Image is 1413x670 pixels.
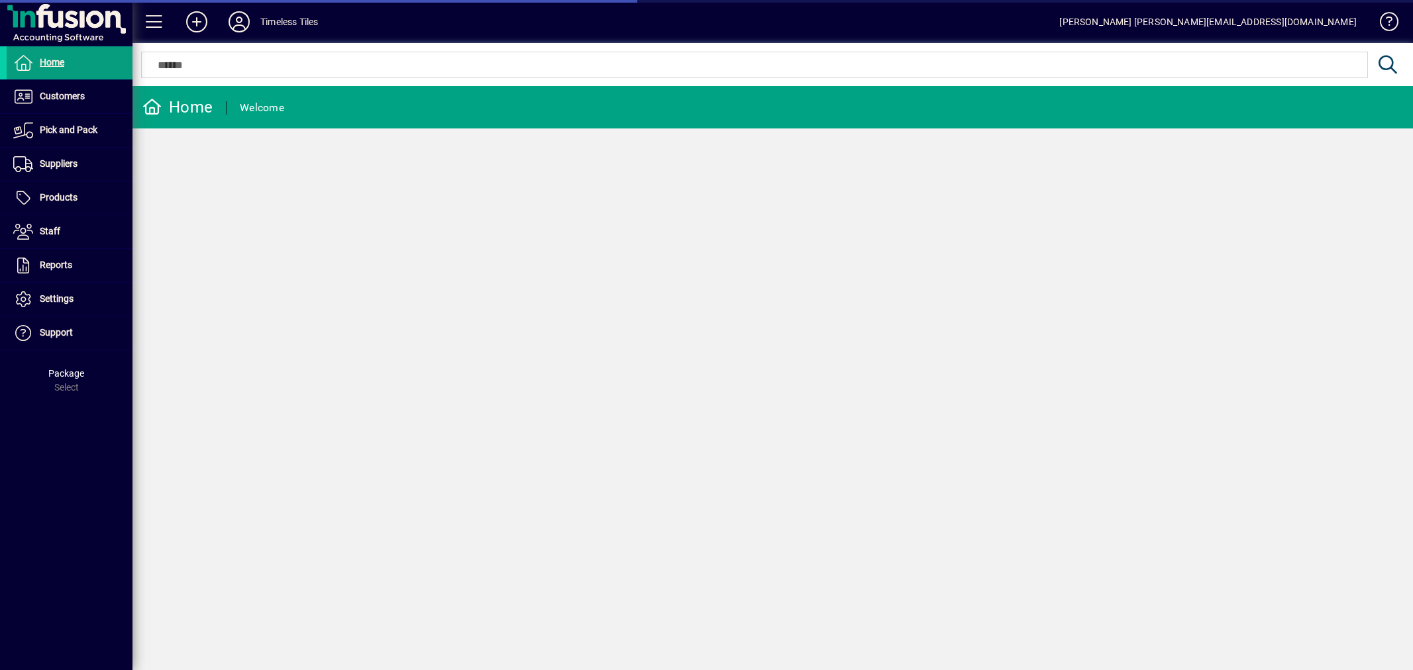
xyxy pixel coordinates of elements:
[40,192,78,203] span: Products
[260,11,318,32] div: Timeless Tiles
[40,327,73,338] span: Support
[40,124,97,135] span: Pick and Pack
[40,158,78,169] span: Suppliers
[7,80,132,113] a: Customers
[1059,11,1357,32] div: [PERSON_NAME] [PERSON_NAME][EMAIL_ADDRESS][DOMAIN_NAME]
[7,316,132,350] a: Support
[1370,3,1396,46] a: Knowledge Base
[40,57,64,68] span: Home
[218,10,260,34] button: Profile
[48,368,84,379] span: Package
[7,215,132,248] a: Staff
[40,293,74,304] span: Settings
[40,260,72,270] span: Reports
[7,114,132,147] a: Pick and Pack
[176,10,218,34] button: Add
[240,97,284,119] div: Welcome
[7,181,132,215] a: Products
[7,283,132,316] a: Settings
[7,148,132,181] a: Suppliers
[7,249,132,282] a: Reports
[142,97,213,118] div: Home
[40,91,85,101] span: Customers
[40,226,60,236] span: Staff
